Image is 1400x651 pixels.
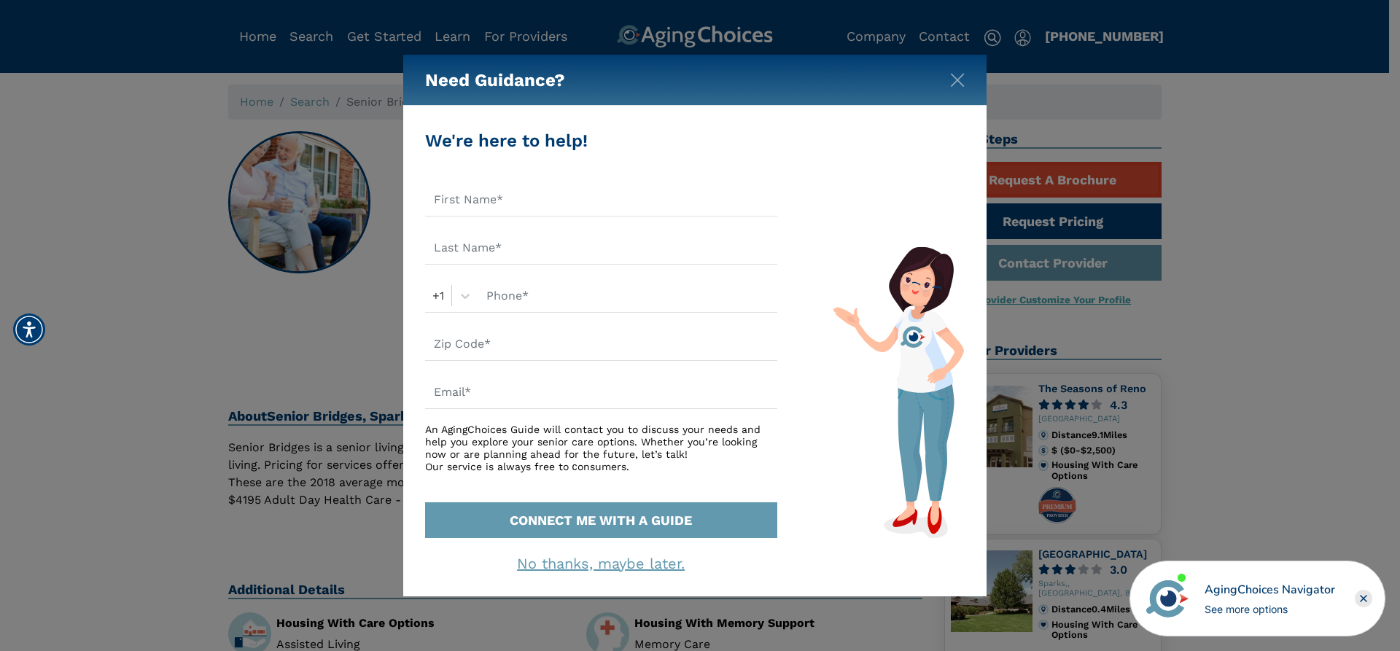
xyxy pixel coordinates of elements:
[1205,581,1335,599] div: AgingChoices Navigator
[1205,601,1335,617] div: See more options
[833,246,964,538] img: match-guide-form.svg
[425,424,777,472] div: An AgingChoices Guide will contact you to discuss your needs and help you explore your senior car...
[425,375,777,409] input: Email*
[1143,574,1192,623] img: avatar
[425,327,777,361] input: Zip Code*
[950,73,965,87] img: modal-close.svg
[425,183,777,217] input: First Name*
[425,502,777,538] button: CONNECT ME WITH A GUIDE
[425,55,565,106] h5: Need Guidance?
[1355,590,1372,607] div: Close
[13,313,45,346] div: Accessibility Menu
[425,231,777,265] input: Last Name*
[478,279,777,313] input: Phone*
[425,128,777,154] div: We're here to help!
[517,555,685,572] a: No thanks, maybe later.
[950,70,965,85] button: Close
